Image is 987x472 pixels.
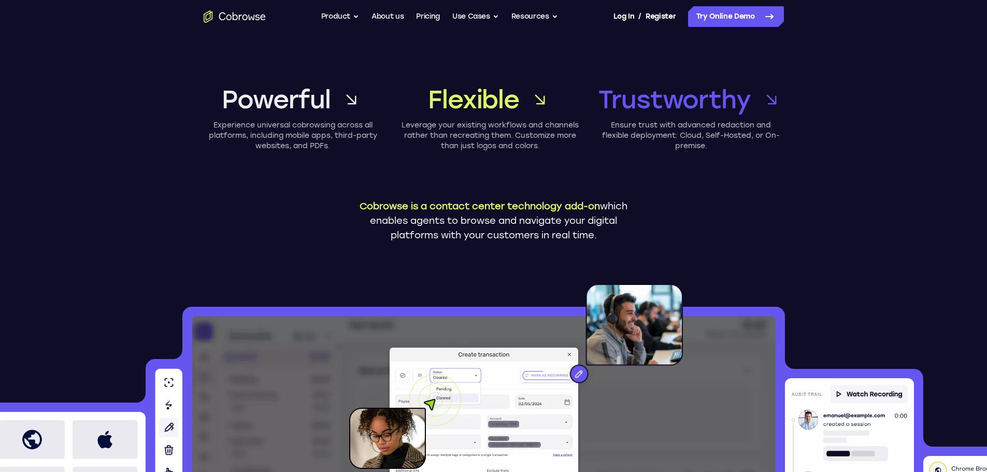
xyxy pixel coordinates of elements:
[598,83,784,116] a: Trustworthy
[511,6,558,27] button: Resources
[401,83,580,116] a: Flexible
[360,201,600,212] span: Cobrowse is a contact center technology add-on
[688,6,784,27] a: Try Online Demo
[613,6,634,27] a: Log In
[646,6,676,27] a: Register
[401,120,580,151] p: Leverage your existing workflows and channels rather than recreating them. Customize more than ju...
[204,83,382,116] a: Powerful
[428,83,519,116] span: Flexible
[638,10,641,23] span: /
[598,120,784,151] p: Ensure trust with advanced redaction and flexible deployment: Cloud, Self-Hosted, or On-premise.
[416,6,440,27] a: Pricing
[371,6,404,27] a: About us
[452,6,499,27] button: Use Cases
[222,83,330,116] span: Powerful
[204,120,382,151] p: Experience universal cobrowsing across all platforms, including mobile apps, third-party websites...
[522,284,683,394] img: An agent with a headset
[598,83,751,116] span: Trustworthy
[204,10,266,23] a: Go to the home page
[351,199,636,242] p: which enables agents to browse and navigate your digital platforms with your customers in real time.
[321,6,360,27] button: Product
[349,374,461,469] img: A customer holding their phone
